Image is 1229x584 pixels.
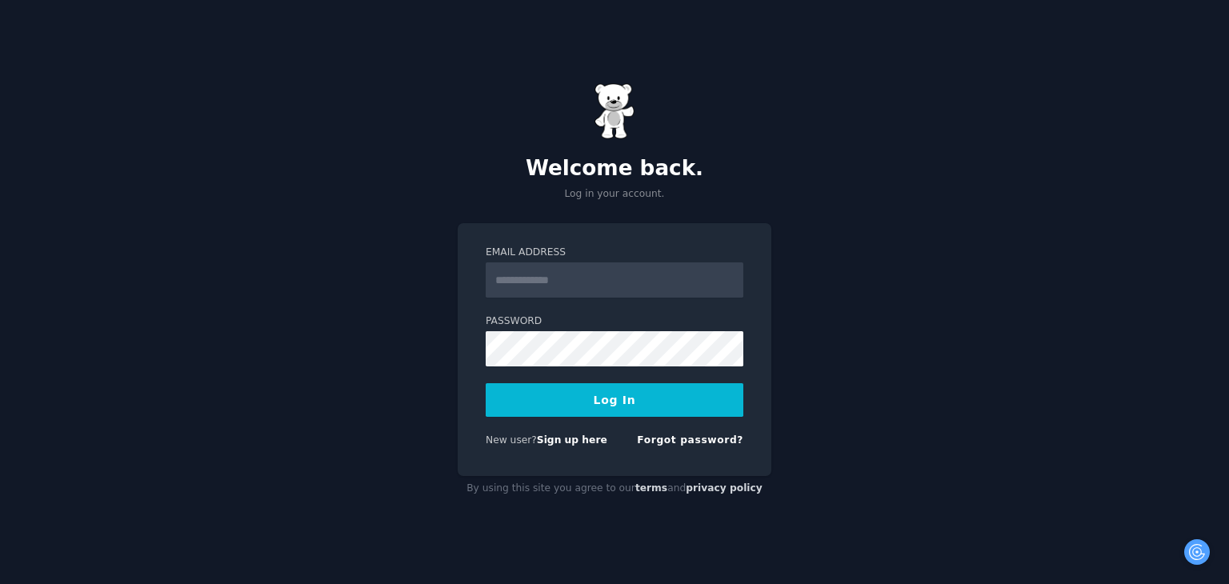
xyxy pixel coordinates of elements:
[686,482,763,494] a: privacy policy
[486,314,743,329] label: Password
[637,434,743,446] a: Forgot password?
[594,83,635,139] img: Gummy Bear
[458,156,771,182] h2: Welcome back.
[635,482,667,494] a: terms
[458,476,771,502] div: By using this site you agree to our and
[458,187,771,202] p: Log in your account.
[486,383,743,417] button: Log In
[537,434,607,446] a: Sign up here
[486,246,743,260] label: Email Address
[486,434,537,446] span: New user?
